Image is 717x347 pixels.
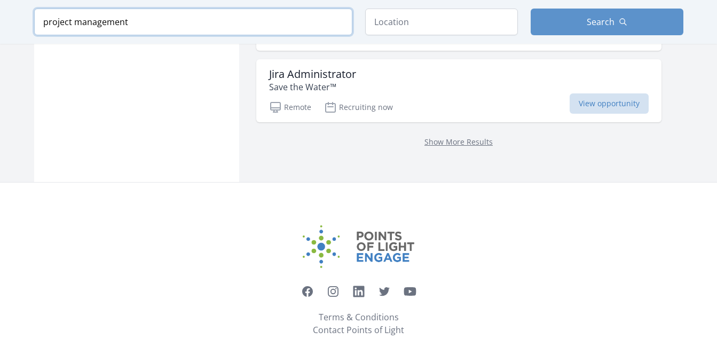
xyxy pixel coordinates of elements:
a: Jira Administrator Save the Water™ Remote Recruiting now View opportunity [256,59,661,122]
a: Contact Points of Light [313,324,404,336]
span: Search [587,15,614,28]
img: Points of Light Engage [303,225,415,268]
p: Recruiting now [324,101,393,114]
h3: Jira Administrator [269,68,356,81]
p: Save the Water™ [269,81,356,93]
button: Search [531,9,683,35]
input: Keyword [34,9,352,35]
a: Terms & Conditions [319,311,399,324]
input: Location [365,9,518,35]
p: Remote [269,101,311,114]
a: Show More Results [424,137,493,147]
span: View opportunity [570,93,649,114]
